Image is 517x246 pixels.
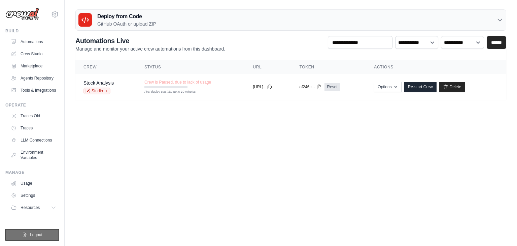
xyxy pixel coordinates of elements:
span: Resources [21,205,40,210]
th: URL [245,60,291,74]
div: First deploy can take up to 10 minutes [144,90,187,94]
a: Automations [8,36,59,47]
th: Status [136,60,245,74]
h2: Automations Live [75,36,225,45]
button: Options [374,82,401,92]
a: Tools & Integrations [8,85,59,96]
span: Crew is Paused, due to lack of usage [144,80,211,85]
a: Crew Studio [8,49,59,59]
h3: Deploy from Code [97,12,156,21]
a: LLM Connections [8,135,59,146]
a: Re-start Crew [404,82,437,92]
span: Logout [30,232,42,238]
a: Marketplace [8,61,59,71]
iframe: Chat Widget [483,214,517,246]
a: Delete [439,82,465,92]
button: Logout [5,229,59,241]
div: Operate [5,102,59,108]
img: Logo [5,8,39,21]
a: Reset [324,83,340,91]
button: Resources [8,202,59,213]
a: Stock Analysis [83,80,114,86]
th: Token [291,60,366,74]
div: Build [5,28,59,34]
a: Environment Variables [8,147,59,163]
a: Traces Old [8,111,59,121]
a: Usage [8,178,59,189]
p: Manage and monitor your active crew automations from this dashboard. [75,45,225,52]
a: Agents Repository [8,73,59,84]
a: Settings [8,190,59,201]
a: Traces [8,123,59,133]
div: Manage [5,170,59,175]
button: af246c... [299,84,321,90]
th: Crew [75,60,136,74]
th: Actions [366,60,506,74]
a: Studio [83,88,110,94]
p: GitHub OAuth or upload ZIP [97,21,156,27]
